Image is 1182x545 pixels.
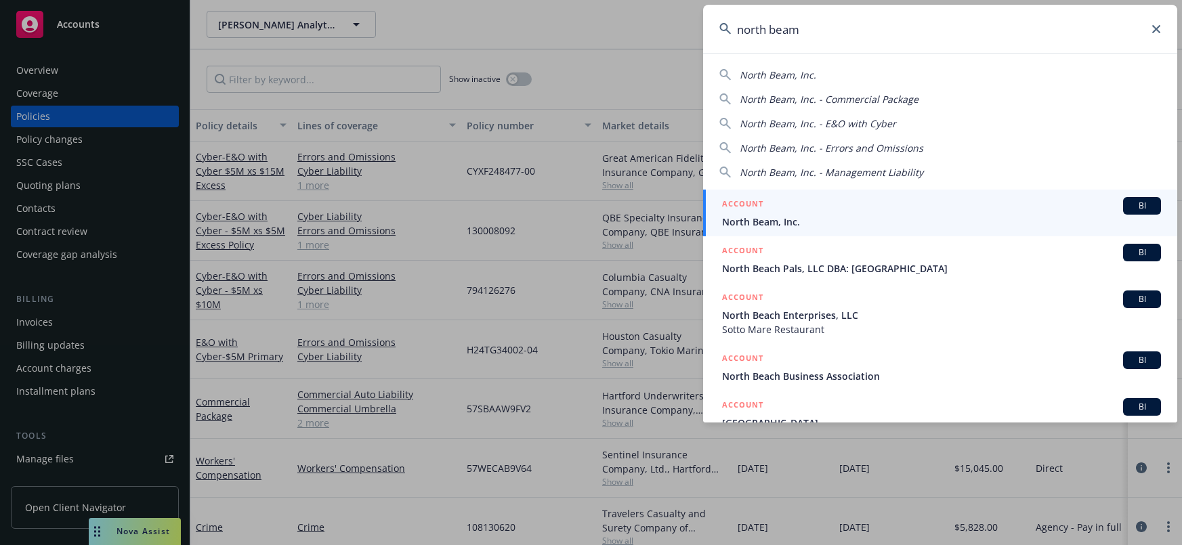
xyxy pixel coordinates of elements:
[1128,246,1156,259] span: BI
[740,141,923,154] span: North Beam, Inc. - Errors and Omissions
[1128,293,1156,305] span: BI
[722,369,1161,383] span: North Beach Business Association
[722,215,1161,229] span: North Beam, Inc.
[722,308,1161,322] span: North Beach Enterprises, LLC
[1128,354,1156,366] span: BI
[722,398,763,414] h5: ACCOUNT
[722,197,763,213] h5: ACCOUNT
[703,344,1177,391] a: ACCOUNTBINorth Beach Business Association
[1128,200,1156,212] span: BI
[722,351,763,368] h5: ACCOUNT
[740,68,816,81] span: North Beam, Inc.
[722,261,1161,276] span: North Beach Pals, LLC DBA: [GEOGRAPHIC_DATA]
[722,416,1161,430] span: [GEOGRAPHIC_DATA]
[722,322,1161,336] span: Sotto Mare Restaurant
[703,5,1177,53] input: Search...
[703,283,1177,344] a: ACCOUNTBINorth Beach Enterprises, LLCSotto Mare Restaurant
[703,190,1177,236] a: ACCOUNTBINorth Beam, Inc.
[703,391,1177,437] a: ACCOUNTBI[GEOGRAPHIC_DATA]
[740,93,919,106] span: North Beam, Inc. - Commercial Package
[1128,401,1156,413] span: BI
[740,117,896,130] span: North Beam, Inc. - E&O with Cyber
[703,236,1177,283] a: ACCOUNTBINorth Beach Pals, LLC DBA: [GEOGRAPHIC_DATA]
[740,166,923,179] span: North Beam, Inc. - Management Liability
[722,244,763,260] h5: ACCOUNT
[722,290,763,307] h5: ACCOUNT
